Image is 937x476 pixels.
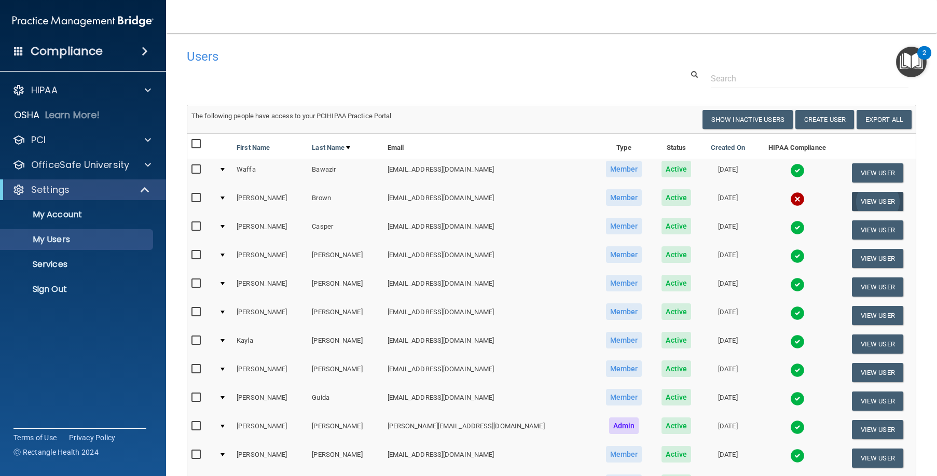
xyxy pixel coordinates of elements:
p: OSHA [14,109,40,121]
td: [PERSON_NAME] [308,244,383,273]
td: [DATE] [700,187,755,216]
td: [EMAIL_ADDRESS][DOMAIN_NAME] [383,301,596,330]
button: View User [852,277,903,297]
td: [PERSON_NAME][EMAIL_ADDRESS][DOMAIN_NAME] [383,415,596,444]
td: [PERSON_NAME] [232,444,308,472]
td: Bawazir [308,159,383,187]
span: Active [662,389,691,405]
p: HIPAA [31,84,58,96]
a: PCI [12,134,151,146]
img: tick.e7d51cea.svg [790,449,805,463]
p: Learn More! [45,109,100,121]
button: View User [852,220,903,240]
div: 2 [922,53,926,66]
a: Terms of Use [13,432,57,443]
button: View User [852,420,903,439]
td: [EMAIL_ADDRESS][DOMAIN_NAME] [383,330,596,358]
img: tick.e7d51cea.svg [790,306,805,320]
img: tick.e7d51cea.svg [790,420,805,435]
td: [DATE] [700,444,755,472]
td: [PERSON_NAME] [308,444,383,472]
p: PCI [31,134,46,146]
th: Status [652,134,700,159]
img: cross.ca9f0e7f.svg [790,192,805,206]
td: [PERSON_NAME] [232,415,308,444]
button: View User [852,249,903,268]
span: Member [606,389,642,405]
span: Active [662,189,691,206]
td: [EMAIL_ADDRESS][DOMAIN_NAME] [383,444,596,472]
td: Waffa [232,159,308,187]
img: tick.e7d51cea.svg [790,391,805,406]
img: tick.e7d51cea.svg [790,220,805,235]
button: View User [852,334,903,354]
span: Active [662,417,691,434]
button: Create User [795,110,854,129]
button: View User [852,163,903,183]
td: [EMAIL_ADDRESS][DOMAIN_NAME] [383,159,596,187]
img: PMB logo [12,11,154,32]
span: Active [662,275,691,291]
button: View User [852,306,903,325]
span: Active [662,332,691,348]
p: My Account [7,209,148,220]
button: View User [852,363,903,382]
span: Member [606,360,642,377]
th: Type [596,134,653,159]
td: [PERSON_NAME] [308,415,383,444]
span: Member [606,189,642,206]
a: HIPAA [12,84,151,96]
img: tick.e7d51cea.svg [790,163,805,178]
span: Active [662,218,691,234]
td: [DATE] [700,273,755,301]
td: Guida [308,387,383,415]
td: [DATE] [700,216,755,244]
button: View User [852,449,903,468]
span: Active [662,246,691,263]
span: Active [662,446,691,463]
td: [PERSON_NAME] [308,301,383,330]
button: View User [852,192,903,211]
td: [PERSON_NAME] [308,330,383,358]
td: [EMAIL_ADDRESS][DOMAIN_NAME] [383,244,596,273]
span: Active [662,360,691,377]
a: Last Name [312,142,350,154]
a: First Name [237,142,270,154]
span: Member [606,246,642,263]
td: [PERSON_NAME] [308,358,383,387]
p: OfficeSafe University [31,159,129,171]
p: Settings [31,184,70,196]
td: [DATE] [700,330,755,358]
th: Email [383,134,596,159]
span: Member [606,161,642,177]
h4: Compliance [31,44,103,59]
img: tick.e7d51cea.svg [790,249,805,263]
a: Settings [12,184,150,196]
td: [PERSON_NAME] [232,387,308,415]
td: [DATE] [700,358,755,387]
td: [DATE] [700,415,755,444]
iframe: Drift Widget Chat Controller [885,404,925,444]
td: [DATE] [700,387,755,415]
img: tick.e7d51cea.svg [790,363,805,377]
input: Search [711,69,908,88]
td: [PERSON_NAME] [232,301,308,330]
img: tick.e7d51cea.svg [790,277,805,292]
td: [PERSON_NAME] [232,358,308,387]
span: Active [662,161,691,177]
td: [EMAIL_ADDRESS][DOMAIN_NAME] [383,187,596,216]
td: [DATE] [700,159,755,187]
a: Export All [857,110,912,129]
td: Casper [308,216,383,244]
td: [EMAIL_ADDRESS][DOMAIN_NAME] [383,387,596,415]
span: Member [606,303,642,320]
td: [PERSON_NAME] [232,244,308,273]
img: tick.e7d51cea.svg [790,334,805,349]
td: Brown [308,187,383,216]
h4: Users [187,50,606,63]
td: [EMAIL_ADDRESS][DOMAIN_NAME] [383,273,596,301]
a: Created On [711,142,745,154]
td: [PERSON_NAME] [232,187,308,216]
td: [DATE] [700,301,755,330]
span: The following people have access to your PCIHIPAA Practice Portal [191,112,392,120]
